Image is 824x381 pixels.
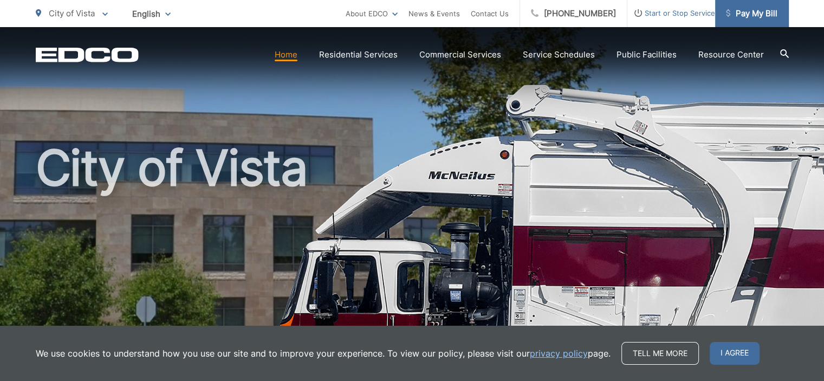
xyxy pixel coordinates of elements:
a: News & Events [408,7,460,20]
a: Tell me more [621,342,699,365]
a: Resource Center [698,48,764,61]
span: Pay My Bill [726,7,777,20]
a: Contact Us [471,7,509,20]
a: Commercial Services [419,48,501,61]
span: English [124,4,179,23]
span: City of Vista [49,8,95,18]
a: privacy policy [530,347,588,360]
a: Residential Services [319,48,398,61]
span: I agree [710,342,760,365]
a: Service Schedules [523,48,595,61]
p: We use cookies to understand how you use our site and to improve your experience. To view our pol... [36,347,611,360]
a: Public Facilities [617,48,677,61]
a: Home [275,48,297,61]
a: About EDCO [346,7,398,20]
a: EDCD logo. Return to the homepage. [36,47,139,62]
